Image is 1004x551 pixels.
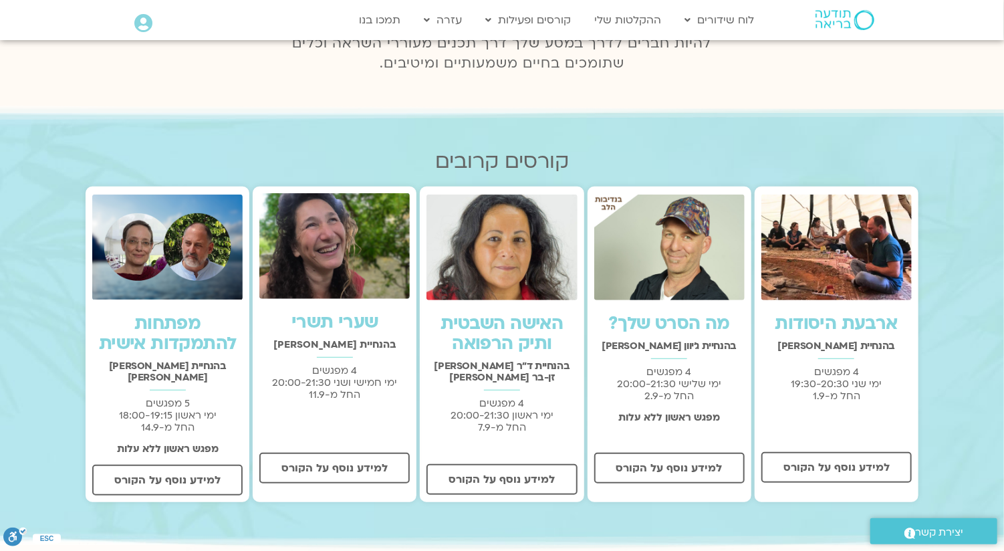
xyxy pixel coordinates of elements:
[608,312,730,336] a: מה הסרט שלך?
[259,364,410,401] p: 4 מפגשים ימי חמישי ושני 20:00-21:30 החל מ-11.9
[426,360,577,383] h2: בהנחיית ד"ר [PERSON_NAME] זן-בר [PERSON_NAME]
[618,411,720,424] strong: מפגש ראשון ללא עלות
[783,461,890,473] span: למידע נוסף על הקורס
[594,340,745,352] h2: בהנחיית ג'יוון [PERSON_NAME]
[86,150,918,173] h2: קורסים קרובים
[478,421,526,434] span: החל מ-7.9
[761,340,912,352] h2: בהנחיית [PERSON_NAME]
[92,397,243,433] p: 5 מפגשים ימי ראשון 18:00-19:15
[594,366,745,402] p: 4 מפגשים ימי שלישי 20:00-21:30
[870,518,997,544] a: יצירת קשר
[141,421,195,434] span: החל מ-14.9
[92,465,243,495] a: למידע נוסף על הקורס
[92,360,243,383] h2: בהנחיית [PERSON_NAME] [PERSON_NAME]
[417,7,469,33] a: עזרה
[761,452,912,483] a: למידע נוסף על הקורס
[815,10,874,30] img: תודעה בריאה
[813,389,860,403] span: החל מ-1.9
[678,7,761,33] a: לוח שידורים
[259,339,410,350] h2: בהנחיית [PERSON_NAME]
[426,397,577,433] p: 4 מפגשים ימי ראשון 20:00-21:30
[916,524,964,542] span: יצירת קשר
[114,474,221,486] span: למידע נוסף על הקורס
[616,462,723,474] span: למידע נוסף על הקורס
[479,7,578,33] a: קורסים ופעילות
[775,312,898,336] a: ארבעת היסודות
[644,389,694,403] span: החל מ-2.9
[291,310,378,334] a: שערי תשרי
[761,366,912,402] p: 4 מפגשים ימי שני 19:30-20:30
[99,312,237,356] a: מפתחות להתמקדות אישית
[426,464,577,495] a: למידע נוסף על הקורס
[259,453,410,483] a: למידע נוסף על הקורס
[117,442,219,455] strong: מפגש ראשון ללא עלות
[588,7,668,33] a: ההקלטות שלי
[449,473,555,485] span: למידע נוסף על הקורס
[594,453,745,483] a: למידע נוסף על הקורס
[352,7,407,33] a: תמכו בנו
[441,312,563,356] a: האישה השבטית ותיק הרפואה
[281,462,388,474] span: למידע נוסף על הקורס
